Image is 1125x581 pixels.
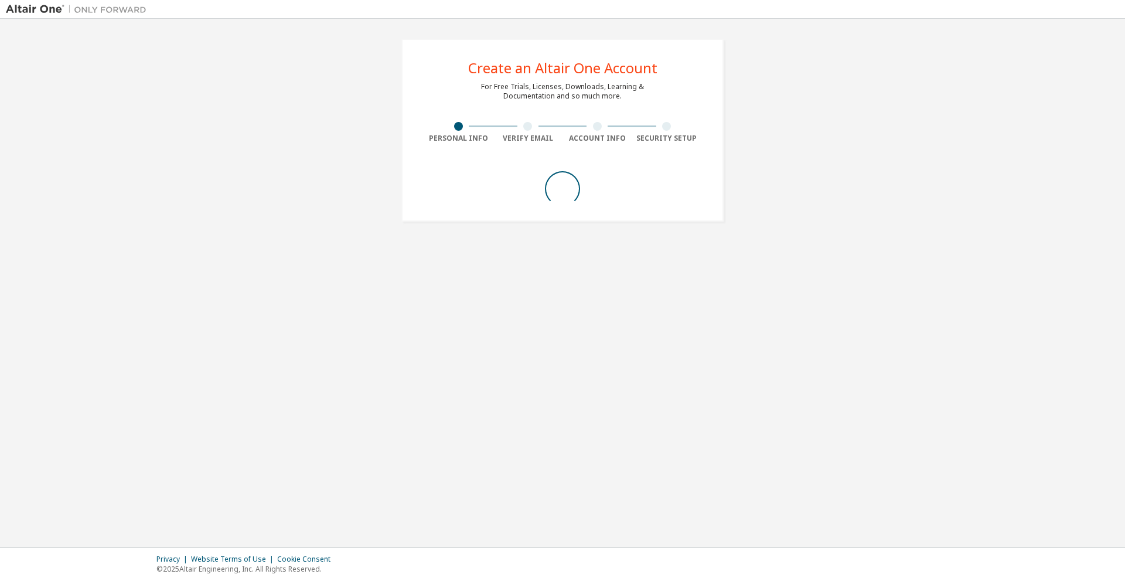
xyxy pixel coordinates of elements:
div: Security Setup [632,134,702,143]
div: Create an Altair One Account [468,61,657,75]
div: For Free Trials, Licenses, Downloads, Learning & Documentation and so much more. [481,82,644,101]
div: Website Terms of Use [191,555,277,564]
div: Cookie Consent [277,555,337,564]
div: Verify Email [493,134,563,143]
p: © 2025 Altair Engineering, Inc. All Rights Reserved. [156,564,337,574]
div: Personal Info [424,134,493,143]
img: Altair One [6,4,152,15]
div: Account Info [562,134,632,143]
div: Privacy [156,555,191,564]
